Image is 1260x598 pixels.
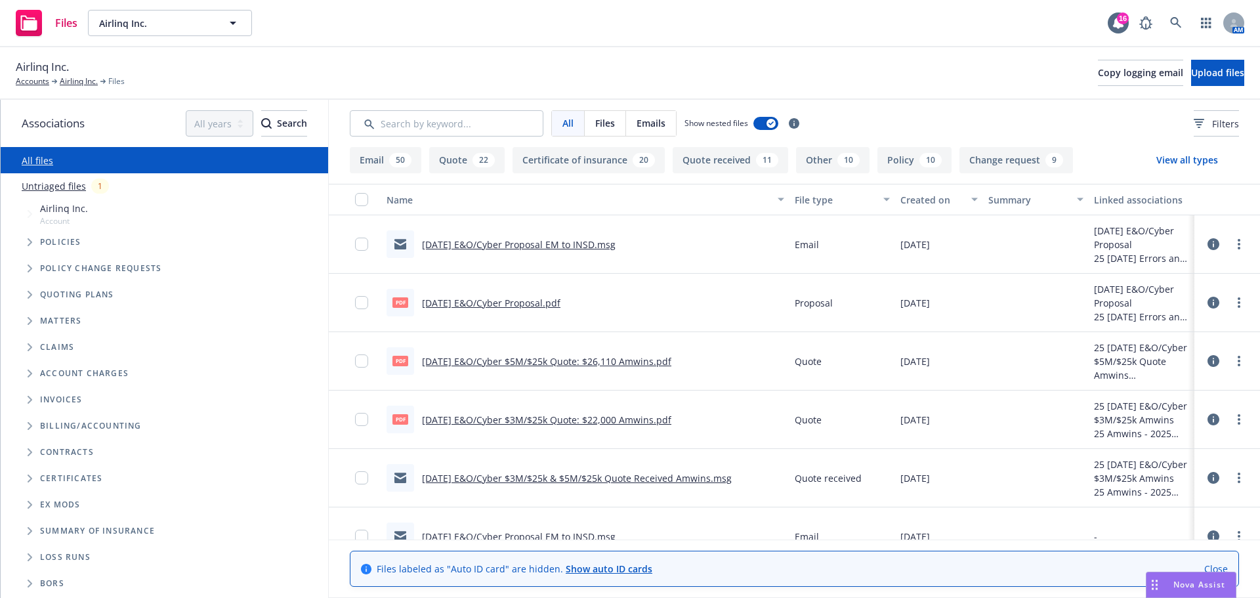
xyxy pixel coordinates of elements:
div: [DATE] E&O/Cyber Proposal [1094,224,1189,251]
button: Summary [983,184,1089,215]
input: Toggle Row Selected [355,471,368,484]
span: Loss Runs [40,553,91,561]
div: 25 [DATE] E&O/Cyber $3M/$25k Amwins [1094,399,1189,427]
button: View all types [1135,147,1239,173]
button: Upload files [1191,60,1244,86]
input: Toggle Row Selected [355,238,368,251]
div: 50 [389,153,411,167]
span: Upload files [1191,66,1244,79]
div: Search [261,111,307,136]
span: [DATE] [900,296,930,310]
span: [DATE] [900,530,930,544]
div: Linked associations [1094,193,1189,207]
input: Toggle Row Selected [355,530,368,543]
span: Files [108,75,125,87]
svg: Search [261,118,272,129]
a: [DATE] E&O/Cyber $5M/$25k Quote: $26,110 Amwins.pdf [422,355,671,368]
span: Email [795,238,819,251]
div: 25 [DATE] E&O/Cyber $5M/$25k Quote Amwins [1094,341,1189,382]
a: [DATE] E&O/Cyber Proposal EM to INSD.msg [422,530,616,543]
span: Quote received [795,471,862,485]
span: Certificates [40,475,102,482]
a: Switch app [1193,10,1219,36]
span: [DATE] [900,354,930,368]
span: Copy logging email [1098,66,1183,79]
a: Search [1163,10,1189,36]
input: Select all [355,193,368,206]
a: more [1231,295,1247,310]
button: Certificate of insurance [513,147,665,173]
a: Report a Bug [1133,10,1159,36]
input: Toggle Row Selected [355,354,368,368]
button: Created on [895,184,983,215]
span: Filters [1194,117,1239,131]
span: Invoices [40,396,83,404]
a: Accounts [16,75,49,87]
span: Account [40,215,88,226]
div: - [1094,530,1097,544]
input: Search by keyword... [350,110,543,137]
span: Account charges [40,370,129,377]
span: pdf [392,297,408,307]
button: Nova Assist [1146,572,1236,598]
a: Show auto ID cards [566,563,652,575]
span: Files [595,116,615,130]
span: Files [55,18,77,28]
div: 25 [DATE] E&O/Cyber $3M/$25k Amwins [1094,458,1189,485]
div: 25 Amwins - 2025 E&O/Cyber [1094,427,1189,440]
span: Ex Mods [40,501,80,509]
div: 20 [633,153,655,167]
span: Associations [22,115,85,132]
div: Folder Tree Example [1,413,328,597]
span: [DATE] [900,471,930,485]
div: [DATE] E&O/Cyber Proposal [1094,282,1189,310]
div: 9 [1045,153,1063,167]
a: more [1231,412,1247,427]
button: Linked associations [1089,184,1194,215]
span: Email [795,530,819,544]
span: pdf [392,414,408,424]
button: Change request [959,147,1073,173]
span: Nova Assist [1173,579,1225,590]
span: Proposal [795,296,833,310]
span: Airlinq Inc. [40,202,88,215]
button: Other [796,147,870,173]
button: Quote received [673,147,788,173]
span: pdf [392,356,408,366]
span: Airlinq Inc. [99,16,213,30]
span: Quote [795,413,822,427]
button: File type [789,184,895,215]
div: 25 Amwins - 2025 E&O/Cyber [1094,485,1189,499]
span: Policies [40,238,81,246]
span: [DATE] [900,413,930,427]
span: Billing/Accounting [40,422,142,430]
div: 1 [91,179,109,194]
div: Tree Example [1,199,328,413]
span: Claims [40,343,74,351]
span: [DATE] [900,238,930,251]
span: Quoting plans [40,291,114,299]
span: BORs [40,580,64,587]
a: [DATE] E&O/Cyber Proposal.pdf [422,297,560,309]
div: 25 [DATE] Errors and Omissions Renewal [1094,251,1189,265]
input: Toggle Row Selected [355,413,368,426]
a: Untriaged files [22,179,86,193]
div: 22 [472,153,495,167]
a: [DATE] E&O/Cyber Proposal EM to INSD.msg [422,238,616,251]
span: All [562,116,574,130]
button: Quote [429,147,505,173]
a: more [1231,528,1247,544]
div: Name [387,193,770,207]
span: Quote [795,354,822,368]
button: Copy logging email [1098,60,1183,86]
span: Airlinq Inc. [16,58,69,75]
a: [DATE] E&O/Cyber $3M/$25k Quote: $22,000 Amwins.pdf [422,414,671,426]
div: 10 [837,153,860,167]
div: 25 [DATE] Errors and Omissions Renewal [1094,310,1189,324]
button: Name [381,184,789,215]
a: Airlinq Inc. [60,75,98,87]
button: Policy [877,147,952,173]
div: Created on [900,193,963,207]
span: Summary of insurance [40,527,155,535]
a: Close [1204,562,1228,576]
